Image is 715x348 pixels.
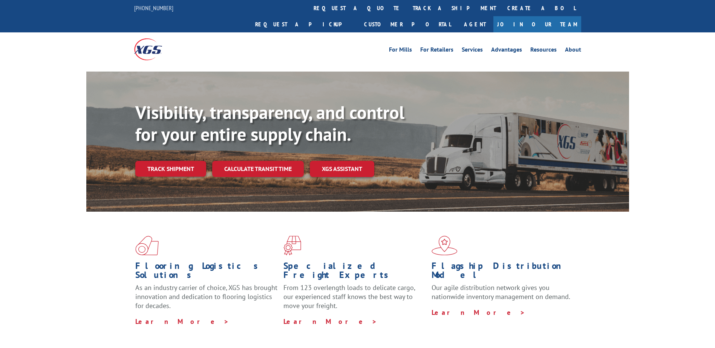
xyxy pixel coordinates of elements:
b: Visibility, transparency, and control for your entire supply chain. [135,101,404,146]
p: From 123 overlength loads to delicate cargo, our experienced staff knows the best way to move you... [283,283,426,317]
a: Learn More > [135,317,229,326]
a: Track shipment [135,161,206,177]
h1: Flagship Distribution Model [432,261,574,283]
span: Our agile distribution network gives you nationwide inventory management on demand. [432,283,570,301]
img: xgs-icon-focused-on-flooring-red [283,236,301,255]
a: Customer Portal [358,16,456,32]
a: Calculate transit time [212,161,304,177]
a: Agent [456,16,493,32]
a: Advantages [491,47,522,55]
span: As an industry carrier of choice, XGS has brought innovation and dedication to flooring logistics... [135,283,277,310]
a: Learn More > [432,308,525,317]
a: About [565,47,581,55]
a: Join Our Team [493,16,581,32]
a: Learn More > [283,317,377,326]
a: For Retailers [420,47,453,55]
h1: Specialized Freight Experts [283,261,426,283]
h1: Flooring Logistics Solutions [135,261,278,283]
a: [PHONE_NUMBER] [134,4,173,12]
img: xgs-icon-flagship-distribution-model-red [432,236,458,255]
img: xgs-icon-total-supply-chain-intelligence-red [135,236,159,255]
a: For Mills [389,47,412,55]
a: XGS ASSISTANT [310,161,374,177]
a: Request a pickup [250,16,358,32]
a: Resources [530,47,557,55]
a: Services [462,47,483,55]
